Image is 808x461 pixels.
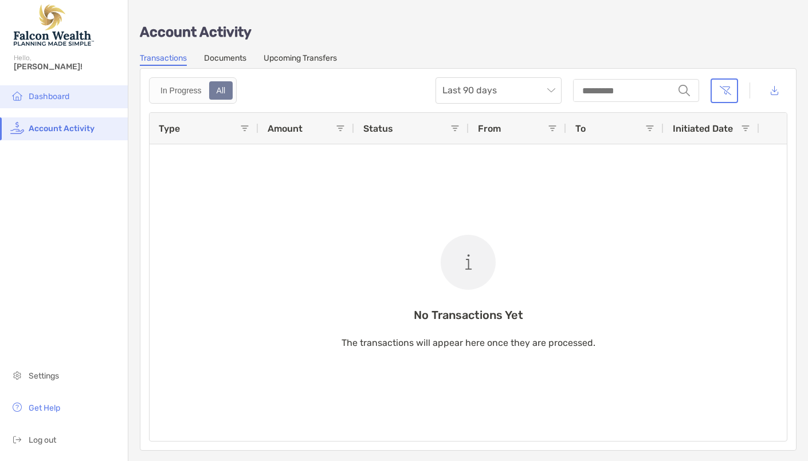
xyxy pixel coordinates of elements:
[29,92,69,101] span: Dashboard
[29,403,60,413] span: Get Help
[342,336,595,350] p: The transactions will appear here once they are processed.
[140,25,797,40] p: Account Activity
[204,53,246,66] a: Documents
[264,53,337,66] a: Upcoming Transfers
[10,121,24,135] img: activity icon
[210,82,232,98] div: All
[342,308,595,322] p: No Transactions Yet
[10,432,24,446] img: logout icon
[29,371,59,381] span: Settings
[149,77,237,104] div: segmented control
[29,124,95,133] span: Account Activity
[10,368,24,382] img: settings icon
[14,62,121,72] span: [PERSON_NAME]!
[140,53,187,66] a: Transactions
[442,78,555,103] span: Last 90 days
[10,400,24,414] img: get-help icon
[154,82,208,98] div: In Progress
[14,5,94,46] img: Falcon Wealth Planning Logo
[711,78,738,103] button: Clear filters
[10,89,24,103] img: household icon
[29,435,56,445] span: Log out
[678,85,690,96] img: input icon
